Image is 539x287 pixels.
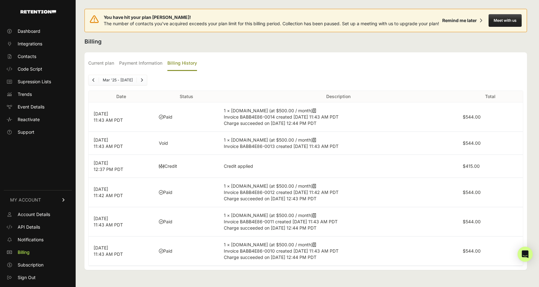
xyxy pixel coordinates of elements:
td: Void [154,132,219,155]
p: [DATE] 12:37 PM PDT [94,160,149,173]
li: Mar '25 - [DATE] [99,78,136,83]
span: Charge succeeded on [DATE] 12:44 PM PDT [224,225,316,231]
a: Contacts [4,51,72,61]
label: $544.00 [463,219,481,224]
td: Credit [154,155,219,178]
h2: Billing [84,37,527,46]
span: API Details [18,224,40,230]
a: Code Script [4,64,72,74]
a: Supression Lists [4,77,72,87]
span: Account Details [18,211,50,218]
p: [DATE] 11:43 AM PDT [94,215,149,228]
p: [DATE] 11:43 AM PDT [94,137,149,149]
button: Remind me later [440,15,485,26]
th: Description [219,91,458,102]
span: Subscription [18,262,43,268]
div: Open Intercom Messenger [518,247,533,262]
a: Support [4,127,72,137]
label: $544.00 [463,190,481,195]
label: $544.00 [463,248,481,254]
label: $544.00 [463,140,481,146]
td: Paid [154,102,219,132]
td: 1 × [DOMAIN_NAME] (at $500.00 / month) [219,237,458,266]
button: Meet with us [489,14,522,27]
span: Integrations [18,41,42,47]
a: Trends [4,89,72,99]
td: 1 × [DOMAIN_NAME] (at $500.00 / month) [219,102,458,132]
span: Code Script [18,66,42,72]
label: Current plan [88,56,114,71]
th: Date [89,91,154,102]
a: Integrations [4,39,72,49]
p: [DATE] 11:43 AM PDT [94,245,149,257]
span: The number of contacts you've acquired exceeds your plan limit for this billing period. Collectio... [104,21,439,26]
span: Reactivate [18,116,40,123]
span: MY ACCOUNT [10,197,41,203]
a: Subscription [4,260,72,270]
span: You have hit your plan [PERSON_NAME]! [104,14,439,20]
span: Supression Lists [18,79,51,85]
span: Charge succeeded on [DATE] 12:44 PM PDT [224,255,316,260]
a: Next [137,75,147,85]
span: Support [18,129,34,135]
td: Paid [154,178,219,207]
a: Sign Out [4,272,72,283]
span: Invoice BABB4E86-0012 created [DATE] 11:42 AM PDT [224,190,339,195]
td: Paid [154,237,219,266]
img: Retention.com [20,10,56,14]
span: Sign Out [18,274,36,281]
label: Billing History [167,56,197,71]
a: Notifications [4,235,72,245]
td: Credit applied [219,155,458,178]
td: 1 × [DOMAIN_NAME] (at $500.00 / month) [219,178,458,207]
a: Previous [89,75,99,85]
label: $544.00 [463,114,481,120]
span: Invoice BABB4E86-0013 created [DATE] 11:43 AM PDT [224,143,339,149]
p: [DATE] 11:43 AM PDT [94,111,149,123]
label: $415.00 [463,163,480,169]
span: Invoice BABB4E86-0014 created [DATE] 11:43 AM PDT [224,114,339,120]
a: Reactivate [4,114,72,125]
a: Event Details [4,102,72,112]
td: 1 × [DOMAIN_NAME] (at $500.00 / month) [219,132,458,155]
span: Billing [18,249,30,255]
span: Charge succeeded on [DATE] 12:44 PM PDT [224,120,316,126]
span: Contacts [18,53,36,60]
label: Payment Information [119,56,162,71]
span: Notifications [18,237,43,243]
span: Trends [18,91,32,97]
td: 1 × [DOMAIN_NAME] (at $500.00 / month) [219,207,458,237]
th: Status [154,91,219,102]
div: Remind me later [442,17,477,24]
span: Charge succeeded on [DATE] 12:43 PM PDT [224,196,316,201]
span: Invoice BABB4E86-0011 created [DATE] 11:43 AM PDT [224,219,338,224]
a: API Details [4,222,72,232]
a: MY ACCOUNT [4,190,72,209]
a: Account Details [4,209,72,220]
th: Total [458,91,523,102]
a: Billing [4,247,72,257]
span: Dashboard [18,28,40,34]
td: Paid [154,207,219,237]
span: Invoice BABB4E86-0010 created [DATE] 11:43 AM PDT [224,248,339,254]
a: Dashboard [4,26,72,36]
span: Event Details [18,104,44,110]
p: [DATE] 11:42 AM PDT [94,186,149,199]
